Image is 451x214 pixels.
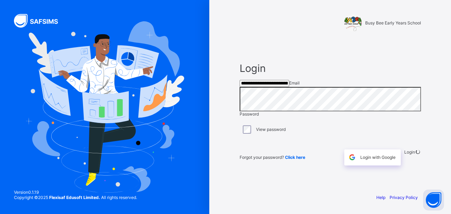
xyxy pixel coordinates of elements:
[423,190,444,211] button: Open asap
[14,195,137,200] span: Copyright © 2025 All rights reserved.
[365,20,421,25] span: Busy Bee Early Years School
[25,21,184,192] img: Hero Image
[14,14,66,28] img: SAFSIMS Logo
[404,149,415,155] span: Login
[240,155,305,160] span: Forgot your password?
[376,195,385,200] a: Help
[348,153,356,161] img: google.396cfc9801f0270233282035f929180a.svg
[360,155,396,160] span: Login with Google
[390,195,418,200] a: Privacy Policy
[49,195,100,200] strong: Flexisaf Edusoft Limited.
[14,190,137,195] span: Version 0.1.19
[240,111,259,117] span: Password
[289,80,300,86] span: Email
[285,155,305,160] a: Click here
[256,127,286,132] label: View password
[240,62,421,74] span: Login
